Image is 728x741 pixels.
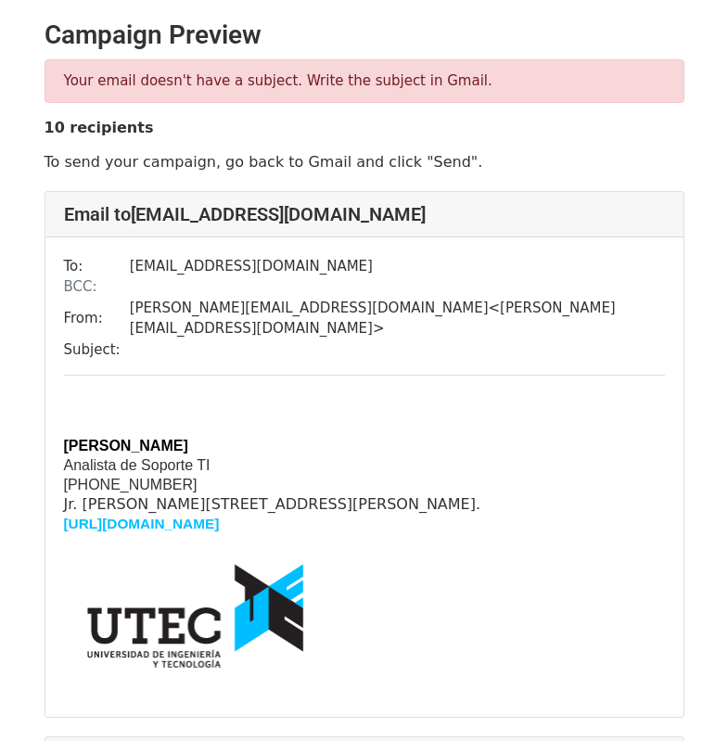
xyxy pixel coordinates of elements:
h2: Campaign Preview [45,19,684,51]
strong: 10 recipients [45,119,154,136]
td: [PERSON_NAME][EMAIL_ADDRESS][DOMAIN_NAME] < [PERSON_NAME][EMAIL_ADDRESS][DOMAIN_NAME] > [130,298,665,339]
td: From: [64,298,130,339]
td: Subject: [64,339,130,361]
td: BCC: [64,276,130,298]
a: [URL][DOMAIN_NAME] [64,516,220,531]
p: Your email doesn't have a subject. Write the subject in Gmail. [64,71,665,91]
p: To send your campaign, go back to Gmail and click "Send". [45,152,684,172]
td: To: [64,256,130,277]
span: Analista de Soporte TI [PHONE_NUMBER] [64,457,211,492]
span: [PERSON_NAME] [64,438,188,454]
span: Jr. [PERSON_NAME][STREET_ADDRESS][PERSON_NAME]. [64,495,481,513]
td: [EMAIL_ADDRESS][DOMAIN_NAME] [130,256,665,277]
img: AIorK4z1tQb1RSS-r_ds_LHyBFz77yOZdY119b77Od2_igwALtqpoOJWM_S7QGYRaKVsd6LNUKGsziQ [64,533,327,698]
h4: Email to [EMAIL_ADDRESS][DOMAIN_NAME] [64,203,665,225]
